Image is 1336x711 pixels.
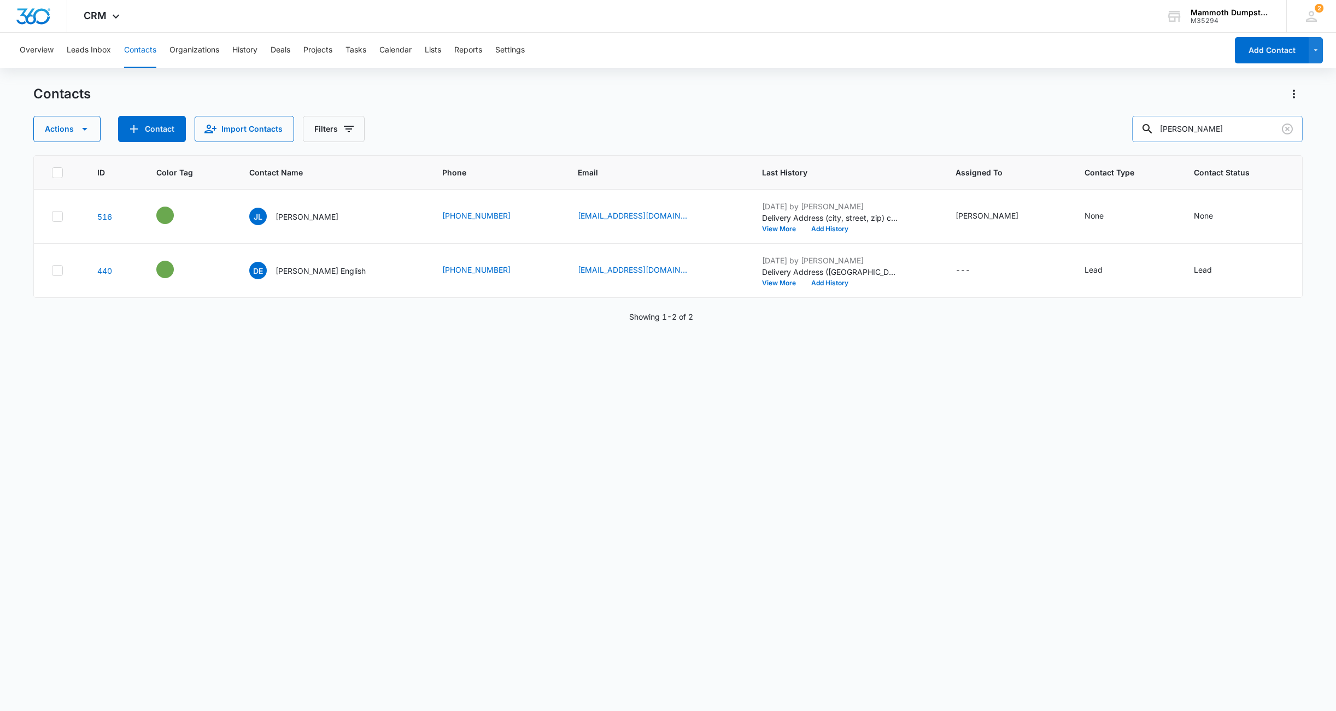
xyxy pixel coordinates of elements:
button: Add Contact [118,116,186,142]
input: Search Contacts [1132,116,1303,142]
h1: Contacts [33,86,91,102]
button: Tasks [345,33,366,68]
button: Import Contacts [195,116,294,142]
div: Email - jimletner@hotmail.com - Select to Edit Field [578,210,707,223]
div: Contact Status - None - Select to Edit Field [1194,210,1233,223]
span: JL [249,208,267,225]
div: - - Select to Edit Field [156,261,194,278]
a: Navigate to contact details page for Jim Letner [97,212,112,221]
div: Contact Name - Jim Letner - Select to Edit Field [249,208,358,225]
span: Assigned To [956,167,1042,178]
span: Contact Status [1194,167,1269,178]
div: account name [1191,8,1270,17]
a: [EMAIL_ADDRESS][DOMAIN_NAME] [578,210,687,221]
button: Add Contact [1235,37,1309,63]
div: Contact Type - Lead - Select to Edit Field [1085,264,1122,277]
button: Contacts [124,33,156,68]
span: Last History [762,167,913,178]
button: Filters [303,116,365,142]
p: Delivery Address (city, street, zip) changed to [STREET_ADDRESS][PERSON_NAME]. [762,212,899,224]
p: [DATE] by [PERSON_NAME] [762,255,899,266]
p: [PERSON_NAME] English [276,265,366,277]
a: [PHONE_NUMBER] [442,264,511,275]
div: notifications count [1315,4,1323,13]
div: Phone - 6054309368 - Select to Edit Field [442,264,530,277]
div: Lead [1194,264,1212,275]
button: Actions [1285,85,1303,103]
button: Lists [425,33,441,68]
div: Assigned To - Bryan McCartney - Select to Edit Field [956,210,1038,223]
a: Navigate to contact details page for Debra English [97,266,112,275]
button: Deals [271,33,290,68]
a: [PHONE_NUMBER] [442,210,511,221]
button: View More [762,280,804,286]
button: Projects [303,33,332,68]
div: Contact Status - Lead - Select to Edit Field [1194,264,1232,277]
p: Showing 1-2 of 2 [629,311,693,322]
button: Settings [495,33,525,68]
div: Lead [1085,264,1103,275]
a: [EMAIL_ADDRESS][DOMAIN_NAME] [578,264,687,275]
span: Color Tag [156,167,208,178]
button: Calendar [379,33,412,68]
p: [PERSON_NAME] [276,211,338,222]
div: [PERSON_NAME] [956,210,1018,221]
div: None [1194,210,1213,221]
span: ID [97,167,114,178]
button: View More [762,226,804,232]
button: Clear [1279,120,1296,138]
button: Add History [804,280,856,286]
button: History [232,33,257,68]
div: account id [1191,17,1270,25]
button: Leads Inbox [67,33,111,68]
span: Contact Name [249,167,400,178]
p: Delivery Address ([GEOGRAPHIC_DATA]) changed from [STREET_ADDRESS]. [762,266,899,278]
button: Add History [804,226,856,232]
span: 2 [1315,4,1323,13]
button: Overview [20,33,54,68]
span: DE [249,262,267,279]
div: None [1085,210,1104,221]
div: --- [956,264,970,277]
div: - - Select to Edit Field [156,207,194,224]
div: Phone - 6053904805 - Select to Edit Field [442,210,530,223]
span: Phone [442,167,536,178]
span: CRM [84,10,107,21]
div: Contact Name - Debra English - Select to Edit Field [249,262,385,279]
button: Reports [454,33,482,68]
button: Organizations [169,33,219,68]
p: [DATE] by [PERSON_NAME] [762,201,899,212]
button: Actions [33,116,101,142]
div: Email - dje621@aol.com - Select to Edit Field [578,264,707,277]
div: Contact Type - None - Select to Edit Field [1085,210,1123,223]
span: Email [578,167,720,178]
div: Assigned To - - Select to Edit Field [956,264,990,277]
span: Contact Type [1085,167,1151,178]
